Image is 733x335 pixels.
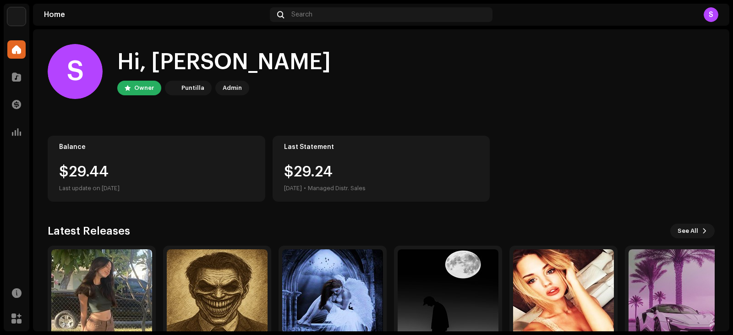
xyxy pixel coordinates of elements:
re-o-card-value: Balance [48,136,265,202]
img: a6437e74-8c8e-4f74-a1ce-131745af0155 [7,7,26,26]
div: Owner [134,82,154,93]
re-o-card-value: Last Statement [273,136,490,202]
div: Hi, [PERSON_NAME] [117,48,331,77]
span: See All [678,222,698,240]
div: Puntilla [181,82,204,93]
div: Last update on [DATE] [59,183,254,194]
div: Admin [223,82,242,93]
div: Last Statement [284,143,479,151]
span: Search [291,11,312,18]
div: Home [44,11,266,18]
div: [DATE] [284,183,302,194]
div: Managed Distr. Sales [308,183,366,194]
div: Balance [59,143,254,151]
button: See All [670,224,715,238]
h3: Latest Releases [48,224,130,238]
div: S [48,44,103,99]
div: S [704,7,718,22]
div: • [304,183,306,194]
img: a6437e74-8c8e-4f74-a1ce-131745af0155 [167,82,178,93]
